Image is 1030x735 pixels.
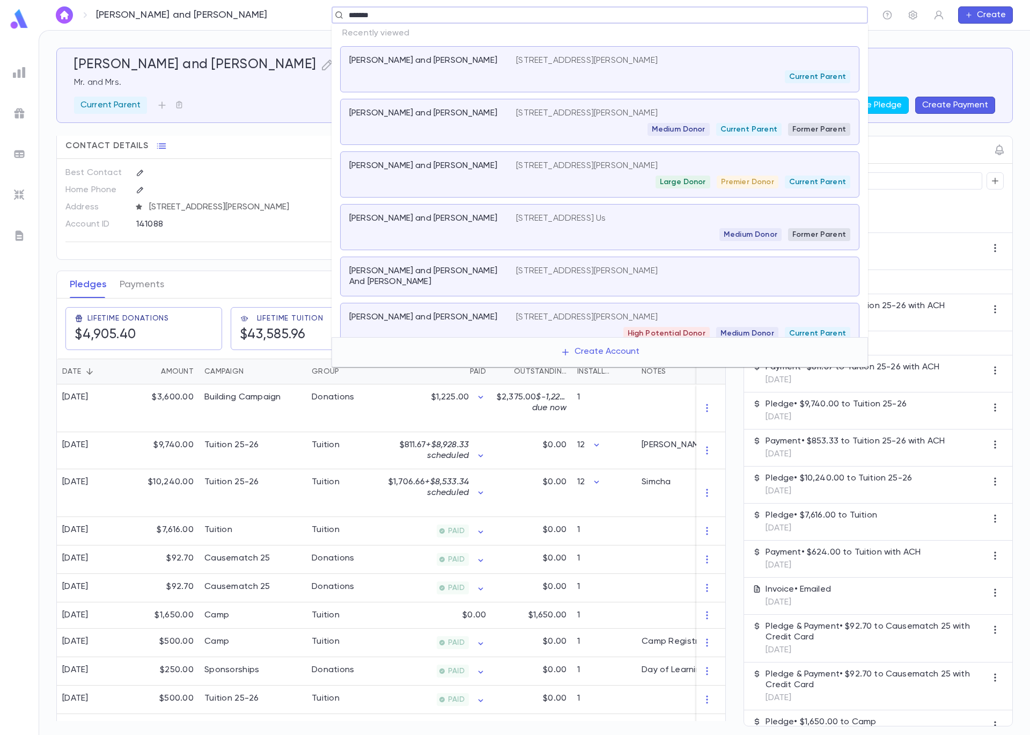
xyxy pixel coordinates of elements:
[81,363,98,380] button: Sort
[444,638,469,647] span: PAID
[572,629,636,657] div: 1
[462,610,486,621] p: $0.00
[204,392,281,403] div: Building Campaign
[766,436,945,447] p: Payment • $853.33 to Tuition 25-26 with ACH
[552,342,648,362] button: Create Account
[312,693,340,704] div: Tuition
[204,636,229,647] div: Camp
[204,581,270,592] div: Causematch 25
[129,517,199,545] div: $7,616.00
[766,399,906,410] p: Pledge • $9,740.00 to Tuition 25-26
[13,229,26,242] img: letters_grey.7941b92b52307dd3b8a917253454ce1c.svg
[75,327,136,343] h5: $4,905.40
[766,560,921,571] p: [DATE]
[312,477,340,487] div: Tuition
[785,329,850,338] span: Current Parent
[312,636,340,647] div: Tuition
[426,441,469,460] span: + $8,928.33 scheduled
[388,477,469,498] p: $1,706.66
[87,314,169,323] span: Lifetime Donations
[444,555,469,564] span: PAID
[204,477,259,487] div: Tuition 25-26
[785,72,850,81] span: Current Parent
[766,362,939,373] p: Payment • $811.67 to Tuition 25-26 with ACH
[349,266,503,287] p: [PERSON_NAME] and [PERSON_NAME] And [PERSON_NAME]
[306,359,387,384] div: Group
[80,100,141,111] p: Current Parent
[577,440,585,450] p: 12
[532,393,578,412] span: $-1,225.00 due now
[62,553,89,564] div: [DATE]
[129,359,199,384] div: Amount
[62,477,89,487] div: [DATE]
[129,469,199,517] div: $10,240.00
[516,266,658,276] p: [STREET_ADDRESS][PERSON_NAME]
[62,440,89,450] div: [DATE]
[136,216,323,232] div: 141088
[543,553,566,564] p: $0.00
[204,610,229,621] div: Camp
[65,199,127,216] p: Address
[543,581,566,592] p: $0.00
[62,636,89,647] div: [DATE]
[516,312,658,323] p: [STREET_ADDRESS][PERSON_NAME]
[129,657,199,686] div: $250.00
[144,363,161,380] button: Sort
[491,359,572,384] div: Outstanding
[516,55,658,66] p: [STREET_ADDRESS][PERSON_NAME]
[62,359,81,384] div: Date
[74,97,147,114] div: Current Parent
[516,161,658,171] p: [STREET_ADDRESS][PERSON_NAME]
[516,108,658,119] p: [STREET_ADDRESS][PERSON_NAME]
[204,553,270,564] div: Causematch 25
[312,525,340,535] div: Tuition
[62,581,89,592] div: [DATE]
[636,359,770,384] div: Notes
[766,412,906,423] p: [DATE]
[766,486,912,497] p: [DATE]
[642,477,671,487] div: Simcha
[129,432,199,469] div: $9,740.00
[572,517,636,545] div: 1
[766,669,987,690] p: Pledge & Payment • $92.70 to Causematch 25 with Credit Card
[62,392,89,403] div: [DATE]
[58,11,71,19] img: home_white.a664292cf8c1dea59945f0da9f25487c.svg
[642,636,720,647] div: Camp Registration
[716,125,782,134] span: Current Parent
[788,125,850,134] span: Former Parent
[257,314,323,323] span: Lifetime Tuition
[9,9,30,30] img: logo
[444,584,469,592] span: PAID
[497,363,514,380] button: Sort
[387,359,491,384] div: Paid
[349,161,497,171] p: [PERSON_NAME] and [PERSON_NAME]
[65,181,127,199] p: Home Phone
[129,602,199,629] div: $1,650.00
[120,271,164,298] button: Payments
[766,473,912,484] p: Pledge • $10,240.00 to Tuition 25-26
[129,574,199,602] div: $92.70
[431,392,469,403] p: $1,225.00
[717,178,778,186] span: Premier Donor
[444,527,469,535] span: PAID
[543,665,566,675] p: $0.00
[57,359,129,384] div: Date
[204,359,244,384] div: Campaign
[766,584,831,595] p: Invoice • Emailed
[145,202,378,213] span: [STREET_ADDRESS][PERSON_NAME]
[339,363,356,380] button: Sort
[312,581,355,592] div: Donations
[572,384,636,432] div: 1
[572,359,636,384] div: Installments
[766,621,987,643] p: Pledge & Payment • $92.70 to Causematch 25 with Credit Card
[312,553,355,564] div: Donations
[62,525,89,535] div: [DATE]
[425,478,469,497] span: + $8,533.34 scheduled
[572,574,636,602] div: 1
[766,645,987,656] p: [DATE]
[642,440,707,450] div: [PERSON_NAME]
[543,693,566,704] p: $0.00
[785,178,850,186] span: Current Parent
[572,657,636,686] div: 1
[312,359,339,384] div: Group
